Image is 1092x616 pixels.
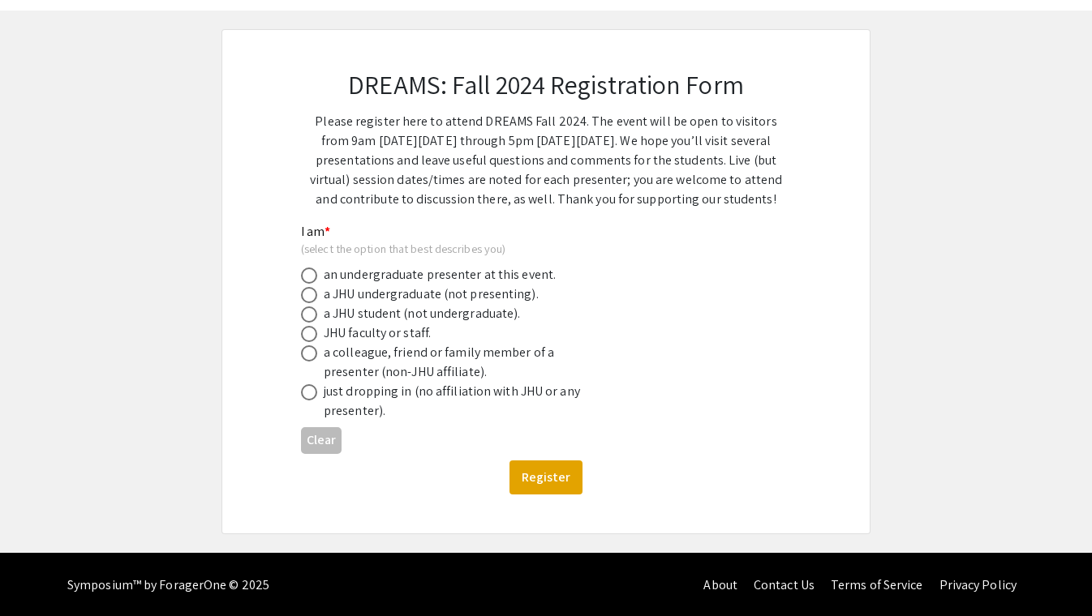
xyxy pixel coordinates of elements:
[831,576,923,593] a: Terms of Service
[324,304,520,323] div: a JHU student (not undergraduate).
[703,576,737,593] a: About
[324,284,539,304] div: a JHU undergraduate (not presenting).
[324,265,556,284] div: an undergraduate presenter at this event.
[301,427,342,454] button: Clear
[324,343,608,382] div: a colleague, friend or family member of a presenter (non-JHU affiliate).
[939,576,1017,593] a: Privacy Policy
[509,460,583,494] button: Register
[301,69,791,100] h2: DREAMS: Fall 2024 Registration Form
[12,543,69,604] iframe: Chat
[301,112,791,209] p: Please register here to attend DREAMS Fall 2024. The event will be open to visitors from 9am [DAT...
[301,223,331,240] mat-label: I am
[301,242,765,256] div: (select the option that best describes you)
[754,576,815,593] a: Contact Us
[324,382,608,421] div: just dropping in (no affiliation with JHU or any presenter).
[324,323,431,343] div: JHU faculty or staff.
